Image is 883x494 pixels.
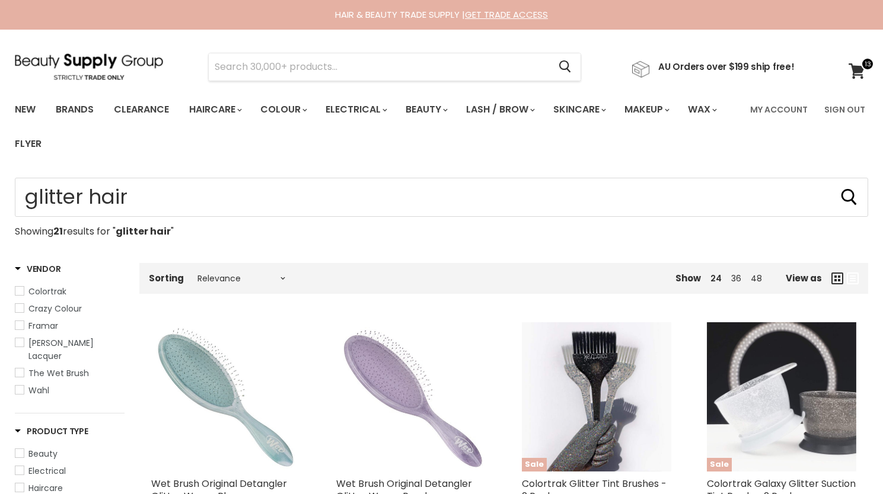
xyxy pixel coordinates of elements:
[616,97,677,122] a: Makeup
[28,448,58,460] span: Beauty
[786,273,822,283] span: View as
[15,226,868,237] p: Showing results for " "
[28,286,66,297] span: Colortrak
[817,97,872,122] a: Sign Out
[710,272,722,284] a: 24
[180,97,249,122] a: Haircare
[151,322,301,471] img: Wet Brush Original Detangler Glitter Waves Blue
[6,92,743,161] ul: Main menu
[28,337,94,362] span: [PERSON_NAME] Lacquer
[824,438,871,482] iframe: Gorgias live chat messenger
[549,53,581,81] button: Search
[15,336,125,363] a: Morgan Taylor Lacquer
[707,322,856,471] img: Colortrak Galaxy Glitter Suction Tint Bowls - 2 Pack
[15,384,125,397] a: Wahl
[28,367,89,379] span: The Wet Brush
[6,97,44,122] a: New
[15,447,125,460] a: Beauty
[751,272,762,284] a: 48
[15,367,125,380] a: The Wet Brush
[544,97,613,122] a: Skincare
[28,320,58,332] span: Framar
[707,322,856,471] a: Colortrak Galaxy Glitter Suction Tint Bowls - 2 PackSale
[457,97,542,122] a: Lash / Brow
[15,464,125,477] a: Electrical
[522,458,547,471] span: Sale
[15,263,60,275] h3: Vendor
[15,425,88,437] h3: Product Type
[6,131,50,156] a: Flyer
[47,97,103,122] a: Brands
[15,285,125,298] a: Colortrak
[707,458,732,471] span: Sale
[116,224,171,238] strong: glitter hair
[465,8,548,21] a: GET TRADE ACCESS
[317,97,394,122] a: Electrical
[28,482,63,494] span: Haircare
[15,319,125,332] a: Framar
[15,302,125,315] a: Crazy Colour
[675,272,701,284] span: Show
[731,272,741,284] a: 36
[53,224,63,238] strong: 21
[208,53,581,81] form: Product
[28,303,82,315] span: Crazy Colour
[336,322,486,471] img: Wet Brush Original Detangler Glitter Waves Purple
[209,53,549,81] input: Search
[149,273,184,283] label: Sorting
[28,384,49,396] span: Wahl
[840,188,859,207] button: Search
[105,97,178,122] a: Clearance
[28,465,66,477] span: Electrical
[397,97,455,122] a: Beauty
[251,97,314,122] a: Colour
[15,178,868,217] form: Product
[522,322,671,471] img: Colortrak Glitter Tint Brushes - 2 Pack
[15,178,868,217] input: Search
[743,97,815,122] a: My Account
[522,322,671,471] a: Colortrak Glitter Tint Brushes - 2 PackSale
[679,97,724,122] a: Wax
